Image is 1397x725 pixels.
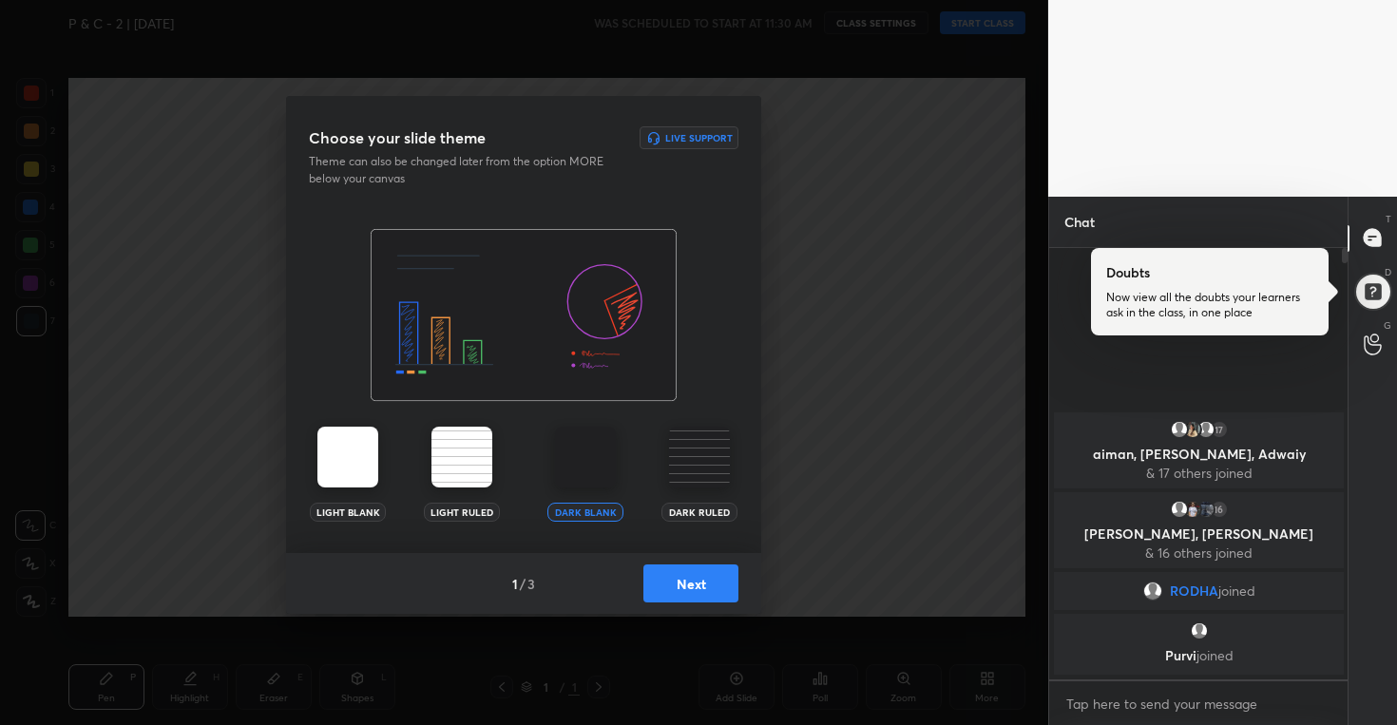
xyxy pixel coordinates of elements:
h4: 3 [527,574,535,594]
img: thumbnail.jpg [1182,420,1201,439]
p: & 17 others joined [1065,466,1332,481]
img: thumbnail.jpg [1196,500,1215,519]
img: darkRuledTheme.359fb5fd.svg [669,427,730,487]
div: 16 [1209,500,1228,519]
img: default.png [1142,582,1161,601]
p: & 16 others joined [1065,545,1332,561]
p: Chat [1049,197,1110,247]
span: joined [1217,583,1254,599]
img: thumbnail.jpg [1182,500,1201,519]
img: default.png [1189,621,1208,640]
span: joined [1196,646,1233,664]
p: aiman, [PERSON_NAME], Adwaiy [1065,447,1332,462]
img: lightTheme.5bb83c5b.svg [317,427,378,487]
h6: Live Support [665,133,733,143]
h3: Choose your slide theme [309,126,486,149]
div: Dark Blank [547,503,623,522]
div: Dark Ruled [661,503,737,522]
img: darkTheme.aa1caeba.svg [555,427,616,487]
p: Theme can also be changed later from the option MORE below your canvas [309,153,617,187]
p: [PERSON_NAME], [PERSON_NAME] [1065,526,1332,542]
p: G [1384,318,1391,333]
div: 17 [1209,420,1228,439]
div: Light Blank [310,503,386,522]
img: default.png [1169,420,1188,439]
p: Purvi [1065,648,1332,663]
img: default.png [1169,500,1188,519]
img: lightRuledTheme.002cd57a.svg [431,427,492,487]
button: Next [643,564,738,602]
span: RODHA [1169,583,1217,599]
div: Light Ruled [424,503,500,522]
img: darkThemeBanner.f801bae7.svg [371,229,677,402]
h4: 1 [512,574,518,594]
p: T [1386,212,1391,226]
p: D [1385,265,1391,279]
h4: / [520,574,526,594]
div: grid [1049,409,1349,679]
img: default.png [1196,420,1215,439]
